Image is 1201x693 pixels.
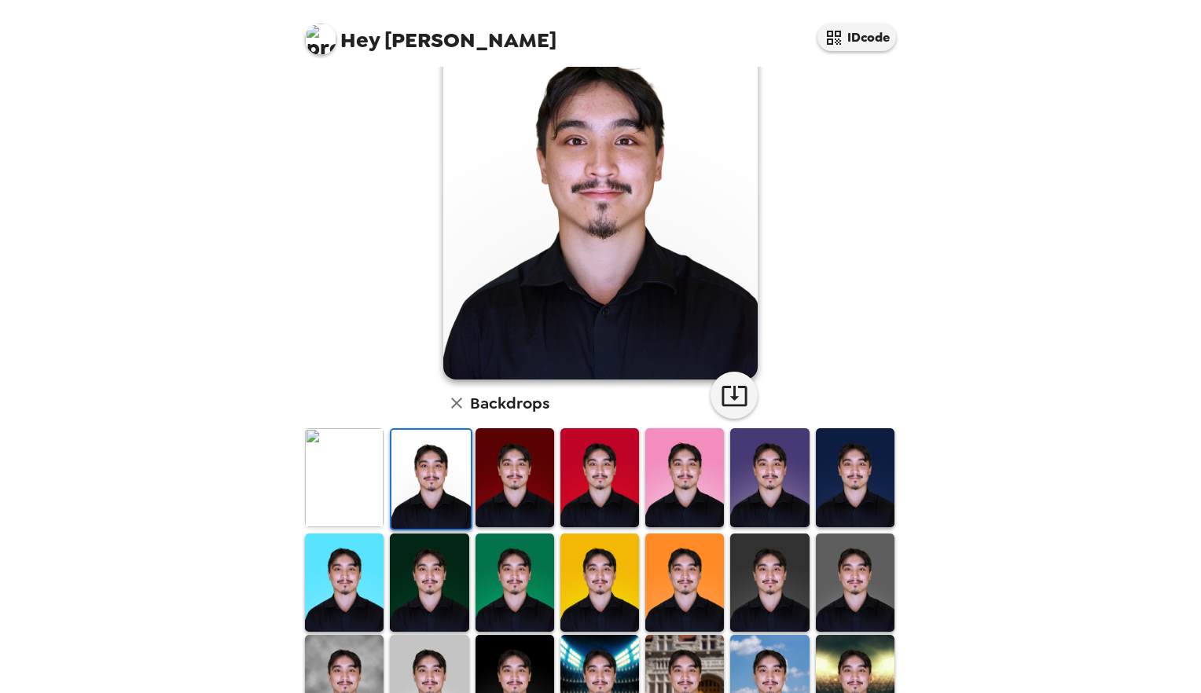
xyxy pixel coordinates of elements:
[340,26,380,54] span: Hey
[817,24,896,51] button: IDcode
[443,4,758,379] img: user
[305,24,336,55] img: profile pic
[470,390,549,416] h6: Backdrops
[305,428,384,526] img: Original
[305,16,556,51] span: [PERSON_NAME]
